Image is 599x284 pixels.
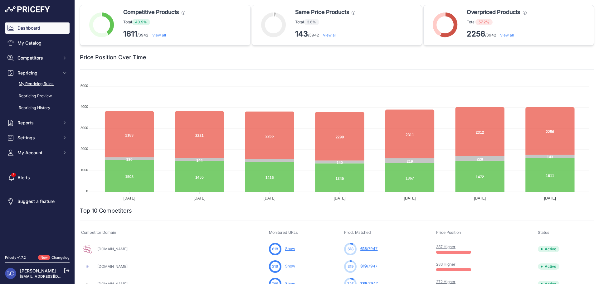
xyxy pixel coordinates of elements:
[304,19,319,25] span: 3.6%
[5,255,26,260] div: Pricefy v1.7.2
[17,135,58,141] span: Settings
[467,29,485,38] strong: 2256
[123,19,185,25] p: Total
[80,147,88,151] tspan: 2000
[500,33,514,37] a: View all
[344,230,371,235] span: Prod. Matched
[272,246,278,252] span: 618
[436,230,461,235] span: Price Position
[5,67,70,79] button: Repricing
[80,105,88,108] tspan: 4000
[348,264,353,269] span: 319
[360,264,367,268] span: 319
[80,53,146,62] h2: Price Position Over Time
[152,33,166,37] a: View all
[467,8,520,17] span: Overpriced Products
[123,29,185,39] p: /3942
[295,29,308,38] strong: 143
[436,279,455,284] a: 272 Higher
[123,29,137,38] strong: 1611
[436,262,455,267] a: 283 Higher
[193,196,205,200] tspan: [DATE]
[5,91,70,102] a: Repricing Preview
[17,120,58,126] span: Reports
[97,264,128,269] a: [DOMAIN_NAME]
[285,264,295,268] a: Show
[5,22,70,248] nav: Sidebar
[360,246,377,251] a: 618/7947
[80,168,88,172] tspan: 1000
[51,255,70,260] a: Changelog
[132,19,150,25] span: 40.9%
[295,19,355,25] p: Total
[285,246,295,251] a: Show
[38,255,50,260] span: New
[334,196,346,200] tspan: [DATE]
[5,52,70,64] button: Competitors
[80,126,88,130] tspan: 3000
[5,132,70,143] button: Settings
[295,29,355,39] p: /3942
[323,33,337,37] a: View all
[5,103,70,113] a: Repricing History
[360,246,367,251] span: 618
[5,147,70,158] button: My Account
[467,29,526,39] p: /3942
[348,246,353,252] span: 618
[5,37,70,49] a: My Catalog
[123,8,179,17] span: Competitive Products
[97,247,128,251] a: [DOMAIN_NAME]
[17,70,58,76] span: Repricing
[5,6,50,12] img: Pricefy Logo
[80,206,132,215] h2: Top 10 Competitors
[538,246,559,252] span: Active
[20,274,85,279] a: [EMAIL_ADDRESS][DOMAIN_NAME]
[360,264,377,268] a: 319/7947
[17,150,58,156] span: My Account
[5,22,70,34] a: Dashboard
[269,230,298,235] span: Monitored URLs
[404,196,416,200] tspan: [DATE]
[17,55,58,61] span: Competitors
[124,196,135,200] tspan: [DATE]
[467,19,526,25] p: Total
[5,196,70,207] a: Suggest a feature
[272,264,278,269] span: 319
[436,244,455,249] a: 387 Higher
[20,268,56,273] a: [PERSON_NAME]
[80,84,88,88] tspan: 5000
[5,172,70,183] a: Alerts
[538,263,559,270] span: Active
[81,230,116,235] span: Competitor Domain
[475,19,493,25] span: 57.2%
[5,79,70,89] a: My Repricing Rules
[5,117,70,128] button: Reports
[474,196,486,200] tspan: [DATE]
[86,189,88,193] tspan: 0
[295,8,349,17] span: Same Price Products
[544,196,556,200] tspan: [DATE]
[264,196,275,200] tspan: [DATE]
[538,230,549,235] span: Status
